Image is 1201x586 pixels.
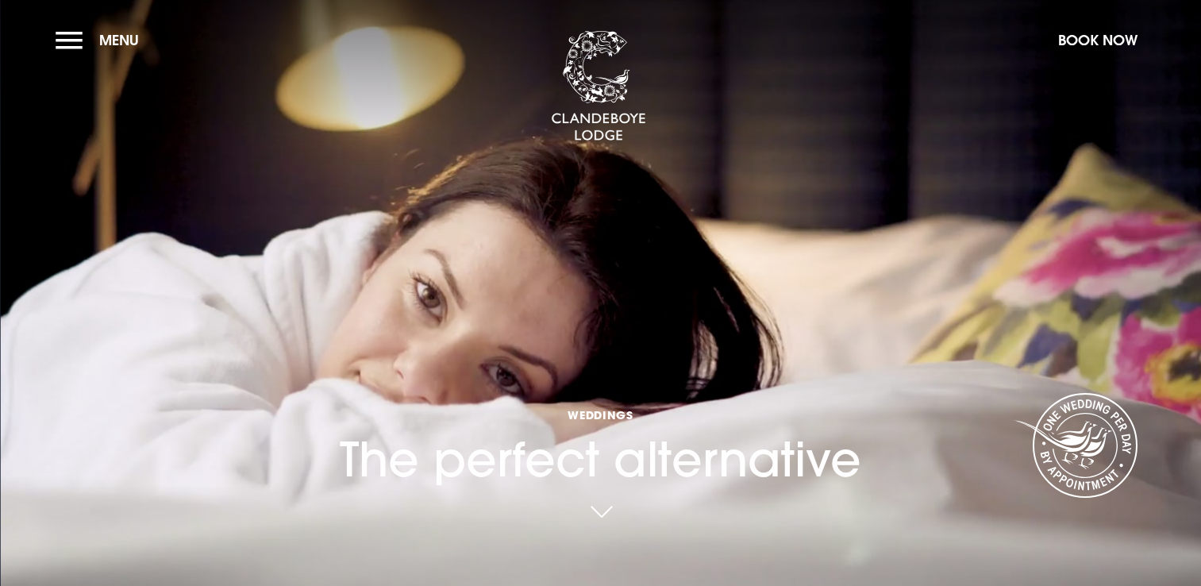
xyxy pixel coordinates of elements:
[340,407,861,422] span: Weddings
[551,31,646,142] img: Clandeboye Lodge
[1050,23,1145,57] button: Book Now
[340,334,861,488] h1: The perfect alternative
[99,31,139,49] span: Menu
[56,23,147,57] button: Menu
